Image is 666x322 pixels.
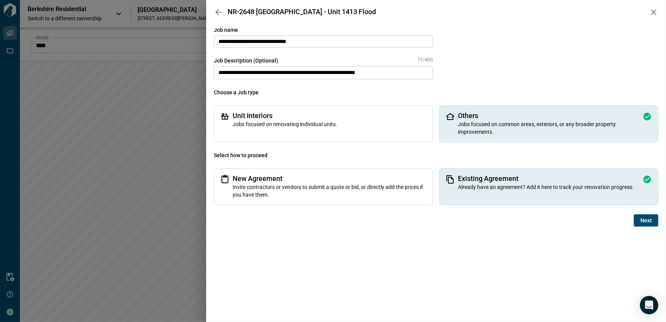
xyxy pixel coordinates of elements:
[418,57,433,64] span: 71/400
[214,151,658,159] span: Select how to proceed
[214,57,278,64] span: Job Description (Optional)
[214,89,658,96] span: Choose a Job type
[233,112,427,120] span: Unit Interiors
[233,120,427,128] span: Jobs focused on renovating individual units.
[233,175,427,182] span: New Agreement
[226,8,376,16] span: NR-2648 [GEOGRAPHIC_DATA] - Unit 1413 Flood
[233,183,427,199] span: Invite contractors or vendors to submit a quote or bid, or directly add the prices if you have them.
[458,183,640,191] span: Already have an agreement? Add it here to track your renovation progress.
[640,217,652,224] span: Next
[634,214,658,227] button: Next
[640,296,658,314] div: Open Intercom Messenger
[458,112,640,120] span: Others
[458,120,640,136] span: Jobs focused on common areas, exteriors, or any broader property improvements.
[214,26,433,34] span: Job name
[458,175,640,182] span: Existing Agreement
